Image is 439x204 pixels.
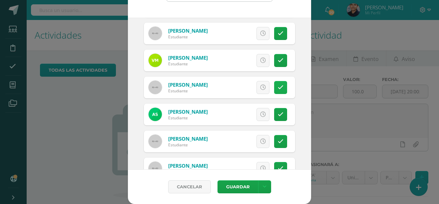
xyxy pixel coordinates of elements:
img: 60x60 [149,81,162,94]
div: Estudiante [168,115,208,121]
div: Estudiante [168,88,208,94]
a: [PERSON_NAME] [168,81,208,88]
a: [PERSON_NAME] [168,27,208,34]
img: 60x60 [149,27,162,40]
div: Estudiante [168,169,208,175]
a: [PERSON_NAME] [168,108,208,115]
img: 60x60 [149,135,162,148]
img: b97007b0dafb4e266ce54e8f97591d5a.png [149,108,162,121]
img: 60x60 [149,162,162,175]
button: Guardar [218,180,258,193]
div: Estudiante [168,142,208,148]
div: Estudiante [168,61,208,67]
a: [PERSON_NAME] [168,54,208,61]
a: [PERSON_NAME] [168,162,208,169]
div: Estudiante [168,34,208,40]
a: Cancelar [168,180,211,193]
a: [PERSON_NAME] [168,135,208,142]
img: 04631a729f60cf47b44cf70045f0de8c.png [149,54,162,67]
